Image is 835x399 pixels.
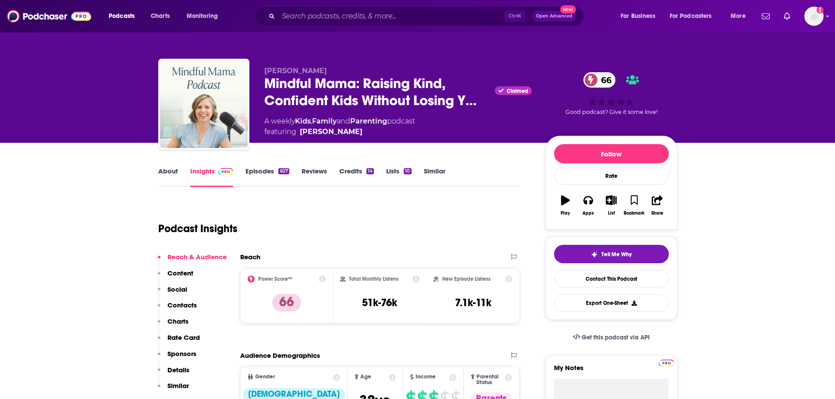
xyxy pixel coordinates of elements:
span: New [560,5,576,14]
a: Credits14 [339,167,374,187]
span: For Podcasters [670,10,712,22]
button: Open AdvancedNew [532,11,576,21]
button: Content [158,269,193,285]
div: Bookmark [624,211,644,216]
img: Mindful Mama: Raising Kind, Confident Kids Without Losing Your Cool | Parenting Strategies For Bi... [160,60,248,148]
span: Logged in as MackenzieCollier [804,7,824,26]
button: Play [554,190,577,221]
a: Similar [424,167,445,187]
p: Sponsors [167,350,196,358]
button: Share [646,190,668,221]
button: Rate Card [158,333,200,350]
span: Open Advanced [536,14,572,18]
svg: Add a profile image [817,7,824,14]
a: Charts [145,9,175,23]
a: [PERSON_NAME] [300,127,362,137]
button: Contacts [158,301,197,317]
div: Search podcasts, credits, & more... [263,6,592,26]
span: Charts [151,10,170,22]
span: Ctrl K [505,11,525,22]
span: Gender [255,374,275,380]
p: Rate Card [167,333,200,342]
a: Lists10 [386,167,411,187]
span: featuring [264,127,415,137]
button: Charts [158,317,188,333]
img: tell me why sparkle [591,251,598,258]
span: More [731,10,746,22]
span: Good podcast? Give it some love! [565,109,657,115]
img: Podchaser - Follow, Share and Rate Podcasts [7,8,91,25]
a: Show notifications dropdown [780,9,794,24]
button: Reach & Audience [158,253,227,269]
p: 66 [272,294,301,311]
button: Show profile menu [804,7,824,26]
div: Share [651,211,663,216]
p: Content [167,269,193,277]
div: 66Good podcast? Give it some love! [546,67,677,121]
a: Parenting [350,117,387,125]
a: About [158,167,178,187]
h2: Total Monthly Listens [349,276,398,282]
div: 627 [278,168,289,174]
p: Contacts [167,301,197,309]
a: Kids [295,117,311,125]
a: Reviews [302,167,327,187]
h2: New Episode Listens [442,276,490,282]
h2: Reach [240,253,260,261]
h2: Audience Demographics [240,351,320,360]
p: Charts [167,317,188,325]
a: Episodes627 [245,167,289,187]
p: Reach & Audience [167,253,227,261]
span: For Business [621,10,655,22]
a: Pro website [659,358,674,367]
button: open menu [103,9,146,23]
span: , [311,117,312,125]
h3: 7.1k-11k [455,296,491,309]
div: 14 [366,168,374,174]
a: Show notifications dropdown [758,9,773,24]
span: 66 [592,72,616,88]
div: Play [561,211,570,216]
span: Claimed [507,89,528,93]
button: open menu [181,9,229,23]
input: Search podcasts, credits, & more... [278,9,505,23]
button: Apps [577,190,600,221]
span: Tell Me Why [601,251,632,258]
div: Rate [554,167,669,185]
span: Podcasts [109,10,135,22]
button: Bookmark [623,190,646,221]
button: Social [158,285,187,301]
a: Contact This Podcast [554,270,669,287]
button: Details [158,366,189,382]
img: Podchaser Pro [218,168,234,175]
button: List [600,190,622,221]
h3: 51k-76k [362,296,397,309]
button: Similar [158,381,189,398]
span: Age [360,374,371,380]
label: My Notes [554,364,669,379]
img: Podchaser Pro [659,360,674,367]
span: [PERSON_NAME] [264,67,327,75]
span: Parental Status [476,374,504,385]
button: open menu [725,9,757,23]
div: Apps [583,211,594,216]
p: Details [167,366,189,374]
button: tell me why sparkleTell Me Why [554,245,669,263]
button: open menu [664,9,725,23]
span: and [337,117,350,125]
div: 10 [404,168,411,174]
p: Social [167,285,187,293]
button: Sponsors [158,350,196,366]
span: Get this podcast via API [582,334,650,341]
a: Get this podcast via API [566,327,657,348]
h1: Podcast Insights [158,222,238,235]
span: Monitoring [187,10,218,22]
div: A weekly podcast [264,116,415,137]
button: open menu [615,9,666,23]
div: List [608,211,615,216]
h2: Power Score™ [258,276,292,282]
img: User Profile [804,7,824,26]
a: Family [312,117,337,125]
span: Income [416,374,436,380]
